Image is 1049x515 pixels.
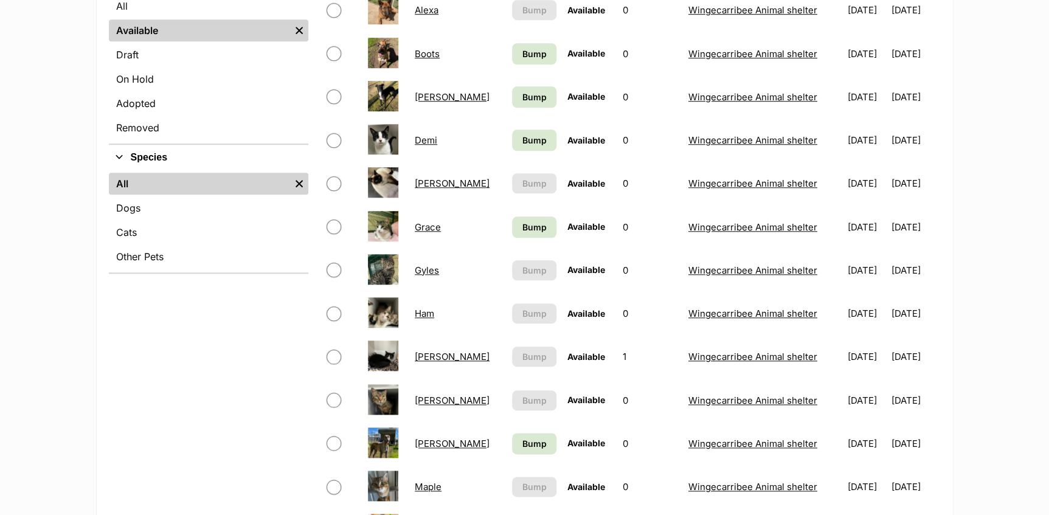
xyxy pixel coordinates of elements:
td: [DATE] [842,119,890,161]
span: Available [567,48,605,58]
button: Bump [512,303,556,323]
td: [DATE] [891,206,940,248]
span: Available [567,135,605,145]
td: [DATE] [842,292,890,334]
span: Bump [522,4,547,16]
span: Bump [522,437,547,450]
a: Cats [109,221,308,243]
span: Bump [522,307,547,320]
a: Wingecarribee Animal shelter [688,4,817,16]
td: 0 [618,76,682,118]
td: 0 [618,466,682,508]
td: 0 [618,249,682,291]
a: Wingecarribee Animal shelter [688,481,817,493]
td: [DATE] [842,423,890,465]
button: Species [109,150,308,165]
a: On Hold [109,68,308,90]
span: Bump [522,47,547,60]
a: Wingecarribee Animal shelter [688,178,817,189]
span: Available [567,351,605,362]
a: Bump [512,433,556,454]
td: [DATE] [842,206,890,248]
td: 0 [618,379,682,421]
span: Bump [522,394,547,407]
td: [DATE] [891,292,940,334]
td: [DATE] [891,336,940,378]
td: [DATE] [891,119,940,161]
span: Bump [522,480,547,493]
a: Available [109,19,290,41]
td: [DATE] [891,423,940,465]
a: [PERSON_NAME] [415,178,490,189]
td: [DATE] [891,466,940,508]
td: [DATE] [891,379,940,421]
span: Bump [522,221,547,233]
span: Available [567,91,605,102]
td: 0 [618,33,682,75]
span: Bump [522,91,547,103]
td: 0 [618,292,682,334]
a: Ham [415,308,434,319]
a: Maple [415,481,441,493]
span: Available [567,482,605,492]
a: All [109,173,290,195]
td: [DATE] [842,76,890,118]
a: Wingecarribee Animal shelter [688,351,817,362]
a: Remove filter [290,173,308,195]
a: Wingecarribee Animal shelter [688,48,817,60]
td: [DATE] [842,162,890,204]
td: [DATE] [842,379,890,421]
a: Removed [109,117,308,139]
button: Bump [512,347,556,367]
td: 1 [618,336,682,378]
div: Species [109,170,308,272]
td: [DATE] [891,162,940,204]
span: Available [567,308,605,319]
span: Bump [522,264,547,277]
td: [DATE] [842,466,890,508]
td: 0 [618,423,682,465]
span: Bump [522,134,547,147]
span: Available [567,395,605,405]
span: Available [567,178,605,188]
a: Grace [415,221,441,233]
a: [PERSON_NAME] [415,395,490,406]
a: Adopted [109,92,308,114]
a: Wingecarribee Animal shelter [688,264,817,276]
a: Other Pets [109,246,308,268]
a: Wingecarribee Animal shelter [688,134,817,146]
a: Wingecarribee Animal shelter [688,308,817,319]
span: Available [567,264,605,275]
td: [DATE] [842,249,890,291]
button: Bump [512,173,556,193]
button: Bump [512,477,556,497]
td: [DATE] [842,33,890,75]
a: [PERSON_NAME] [415,351,490,362]
span: Bump [522,350,547,363]
a: Remove filter [290,19,308,41]
span: Bump [522,177,547,190]
a: Alexa [415,4,438,16]
a: Bump [512,86,556,108]
a: Dogs [109,197,308,219]
td: [DATE] [891,33,940,75]
td: 0 [618,206,682,248]
a: Bump [512,130,556,151]
a: Wingecarribee Animal shelter [688,91,817,103]
a: [PERSON_NAME] [415,91,490,103]
td: [DATE] [842,336,890,378]
span: Available [567,438,605,448]
span: Available [567,221,605,232]
a: Wingecarribee Animal shelter [688,221,817,233]
td: [DATE] [891,249,940,291]
a: Draft [109,44,308,66]
a: Gyles [415,264,439,276]
td: [DATE] [891,76,940,118]
td: 0 [618,119,682,161]
a: Bump [512,43,556,64]
button: Bump [512,390,556,410]
a: [PERSON_NAME] [415,438,490,449]
a: Wingecarribee Animal shelter [688,395,817,406]
a: Wingecarribee Animal shelter [688,438,817,449]
td: 0 [618,162,682,204]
